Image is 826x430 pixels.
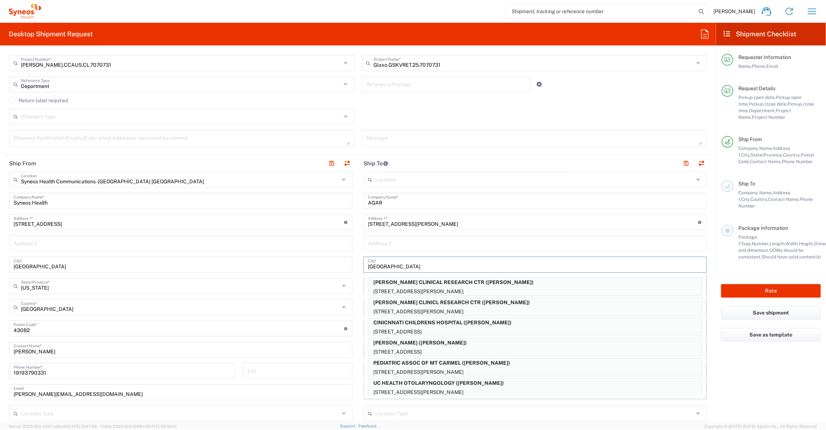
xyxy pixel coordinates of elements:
span: State/Province, [750,152,783,158]
button: Save as template [721,328,821,342]
p: [STREET_ADDRESS] [368,327,702,337]
a: Add Reference [534,79,545,89]
a: Support [340,424,358,428]
span: Width, [785,241,799,246]
button: Save shipment [721,306,821,320]
p: BERNSTEIN CLINICAL RESEARCH CTR (Cheryl Bernstein) [368,278,702,287]
h2: Ship To [363,160,389,167]
label: Return label required [9,98,68,103]
p: Lilly Stelzer (Lilly Stelzer) [368,338,702,348]
p: [STREET_ADDRESS][PERSON_NAME] [368,307,702,316]
span: Client: 2025.19.0-129fbcf [100,424,176,429]
span: Pickup open date, [738,95,776,100]
span: Number, [752,241,770,246]
span: Requester Information [738,54,791,60]
span: City, [741,152,750,158]
span: [DATE] 09:39:01 [147,424,176,429]
button: Rate [721,284,821,298]
span: Height, [799,241,814,246]
h2: Desktop Shipment Request [9,30,93,38]
span: Copyright © [DATE]-[DATE] Agistix Inc., All Rights Reserved [704,423,817,430]
p: [STREET_ADDRESS][PERSON_NAME] [368,368,702,377]
span: Type, [741,241,752,246]
p: PEDIATRIC ASSOC OF MT CARMEL (CHRISTOPHER PELTIER) [368,359,702,368]
span: Company Name, [738,190,773,195]
span: Server: 2025.19.0-d447cefac8f [9,424,97,429]
span: [DATE] 10:47:06 [67,424,97,429]
span: Package 1: [738,234,757,246]
p: UC HEALTH OTOLARYNGOLOGY (REBECCA REINAERT) [368,379,702,388]
h2: Shipment Checklist [723,30,797,38]
input: Shipment, tracking or reference number [506,4,696,18]
span: Contact Name, [750,159,782,164]
p: CINICNNATI CHILDRENS HOSPITAL (MORGAN THURZA) [368,318,702,327]
p: BERNSTEIN CLINICL RESEARCH CTR (KRISTEN KLEFAS) [368,298,702,307]
span: Ship From [738,136,762,142]
p: [STREET_ADDRESS] [368,348,702,357]
span: Package Information [738,225,788,231]
span: Name, [738,63,752,69]
span: Department, [749,108,776,113]
span: Country, [750,196,768,202]
a: Feedback [358,424,377,428]
p: [STREET_ADDRESS][PERSON_NAME] [368,287,702,296]
span: Pickup close date, [749,101,787,107]
span: Project Number [752,114,785,120]
p: [STREET_ADDRESS][PERSON_NAME] [368,388,702,397]
span: City, [741,196,750,202]
span: Company Name, [738,146,773,151]
span: Ship To [738,181,755,187]
span: Phone Number [782,159,813,164]
span: Length, [770,241,785,246]
span: [PERSON_NAME] [713,8,755,15]
h2: Ship From [9,160,36,167]
span: Country, [783,152,801,158]
span: Phone, [752,63,766,69]
span: Request Details [738,85,775,91]
span: Should have valid content(s) [761,254,821,260]
span: Contact Name, [768,196,800,202]
span: Email [766,63,778,69]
